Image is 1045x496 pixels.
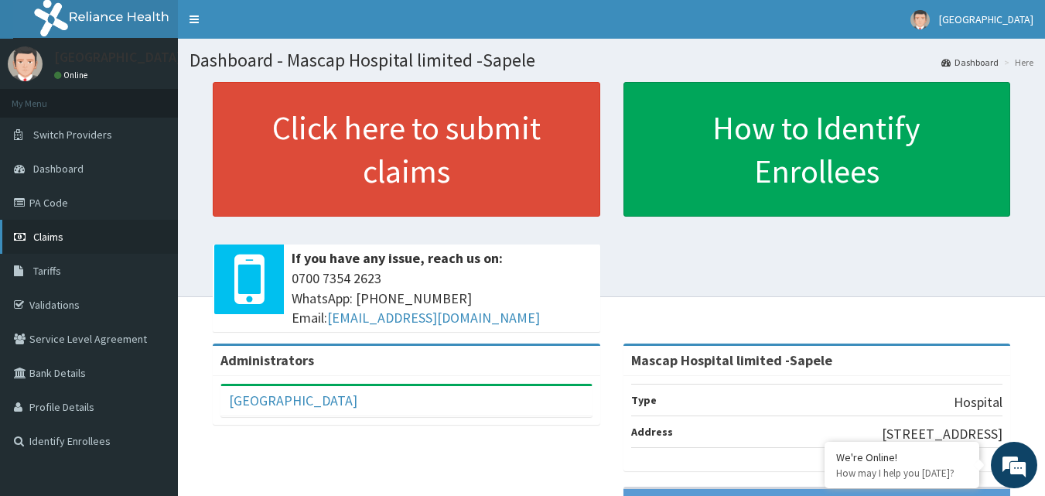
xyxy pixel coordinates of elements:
[54,70,91,80] a: Online
[941,56,999,69] a: Dashboard
[910,10,930,29] img: User Image
[33,128,112,142] span: Switch Providers
[1000,56,1033,69] li: Here
[836,450,968,464] div: We're Online!
[33,162,84,176] span: Dashboard
[327,309,540,327] a: [EMAIL_ADDRESS][DOMAIN_NAME]
[631,351,832,369] strong: Mascap Hospital limited -Sapele
[8,46,43,81] img: User Image
[213,82,600,217] a: Click here to submit claims
[954,392,1002,412] p: Hospital
[220,351,314,369] b: Administrators
[54,50,182,64] p: [GEOGRAPHIC_DATA]
[229,392,357,409] a: [GEOGRAPHIC_DATA]
[631,393,657,407] b: Type
[33,230,63,244] span: Claims
[623,82,1011,217] a: How to Identify Enrollees
[190,50,1033,70] h1: Dashboard - Mascap Hospital limited -Sapele
[939,12,1033,26] span: [GEOGRAPHIC_DATA]
[882,424,1002,444] p: [STREET_ADDRESS]
[292,249,503,267] b: If you have any issue, reach us on:
[33,264,61,278] span: Tariffs
[631,425,673,439] b: Address
[836,467,968,480] p: How may I help you today?
[292,269,593,328] span: 0700 7354 2623 WhatsApp: [PHONE_NUMBER] Email:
